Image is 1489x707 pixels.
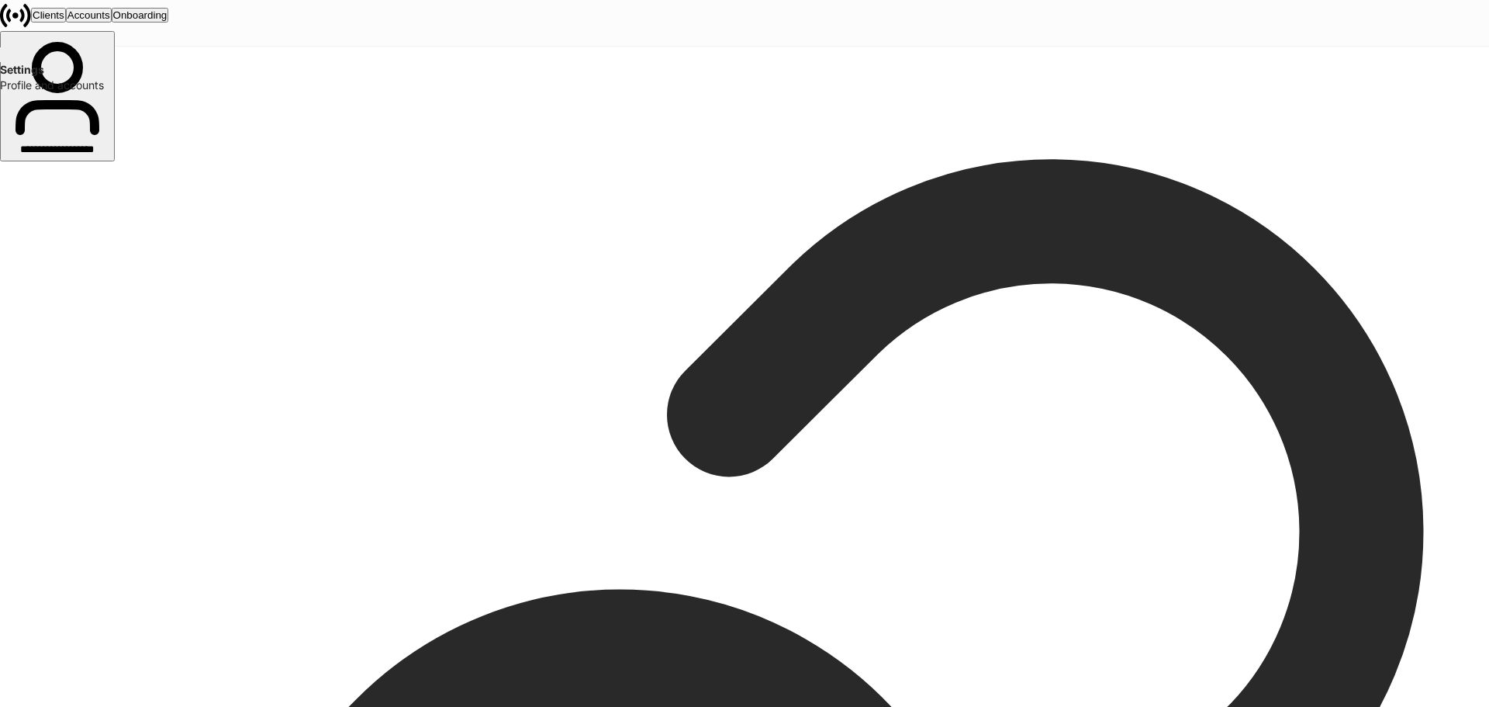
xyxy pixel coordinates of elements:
[33,9,64,21] div: Clients
[67,9,110,21] div: Accounts
[31,8,66,23] button: Clients
[113,9,168,21] div: Onboarding
[66,8,112,23] button: Accounts
[112,8,169,23] button: Onboarding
